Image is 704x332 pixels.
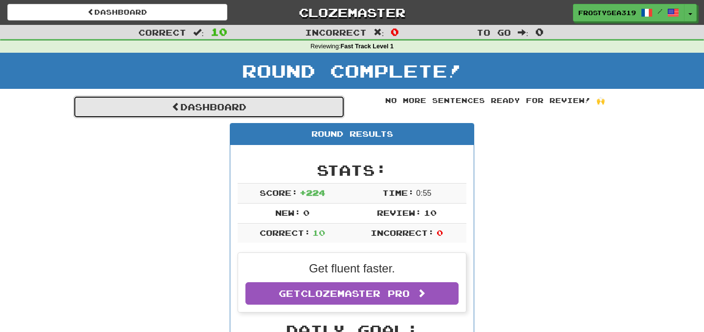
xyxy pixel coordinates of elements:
[7,4,227,21] a: Dashboard
[230,124,474,145] div: Round Results
[535,26,544,38] span: 0
[305,27,367,37] span: Incorrect
[359,96,631,105] div: No more sentences ready for review! 🙌
[301,288,410,299] span: Clozemaster Pro
[300,188,325,197] span: + 224
[245,260,459,277] p: Get fluent faster.
[578,8,636,17] span: FrostySea319
[73,96,345,118] a: Dashboard
[312,228,325,237] span: 10
[374,28,384,37] span: :
[658,8,662,15] span: /
[416,189,431,197] span: 0 : 55
[424,208,437,217] span: 10
[138,27,186,37] span: Correct
[391,26,399,38] span: 0
[437,228,443,237] span: 0
[303,208,309,217] span: 0
[377,208,421,217] span: Review:
[341,43,394,50] strong: Fast Track Level 1
[242,4,462,21] a: Clozemaster
[260,228,310,237] span: Correct:
[477,27,511,37] span: To go
[275,208,301,217] span: New:
[238,162,466,178] h2: Stats:
[573,4,684,21] a: FrostySea319 /
[518,28,528,37] span: :
[193,28,204,37] span: :
[211,26,227,38] span: 10
[382,188,414,197] span: Time:
[3,61,701,81] h1: Round Complete!
[260,188,298,197] span: Score:
[245,282,459,305] a: GetClozemaster Pro
[371,228,434,237] span: Incorrect:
